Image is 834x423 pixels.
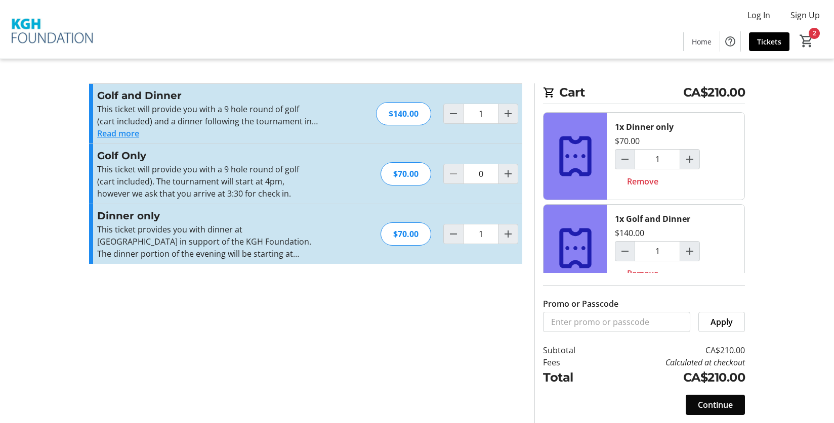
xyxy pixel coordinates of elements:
[97,148,318,163] h3: Golf Only
[381,222,431,246] div: $70.00
[602,356,745,368] td: Calculated at checkout
[97,208,318,223] h3: Dinner only
[635,241,680,261] input: Golf and Dinner Quantity
[615,263,671,284] button: Remove
[97,103,318,127] p: This ticket will provide you with a 9 hole round of golf (cart included) and a dinner following t...
[698,312,745,332] button: Apply
[498,224,518,244] button: Increment by one
[711,316,733,328] span: Apply
[615,242,635,261] button: Decrement by one
[635,149,680,169] input: Dinner only Quantity
[543,356,602,368] td: Fees
[543,312,690,332] input: Enter promo or passcode
[463,164,498,184] input: Golf Only Quantity
[798,32,816,50] button: Cart
[97,88,318,103] h3: Golf and Dinner
[782,7,828,23] button: Sign Up
[615,171,671,192] button: Remove
[683,83,745,102] span: CA$210.00
[602,368,745,387] td: CA$210.00
[498,104,518,123] button: Increment by one
[747,9,770,21] span: Log In
[97,127,139,139] button: Read more
[376,102,431,125] div: $140.00
[627,175,658,187] span: Remove
[692,36,712,47] span: Home
[444,224,463,244] button: Decrement by one
[720,31,740,52] button: Help
[615,213,690,225] div: 1x Golf and Dinner
[543,83,745,104] h2: Cart
[543,368,602,387] td: Total
[615,227,644,239] div: $140.00
[463,224,498,244] input: Dinner only Quantity
[97,223,318,260] div: This ticket provides you with dinner at [GEOGRAPHIC_DATA] in support of the KGH Foundation. The d...
[444,104,463,123] button: Decrement by one
[680,242,699,261] button: Increment by one
[463,104,498,124] input: Golf and Dinner Quantity
[790,9,820,21] span: Sign Up
[757,36,781,47] span: Tickets
[739,7,778,23] button: Log In
[602,344,745,356] td: CA$210.00
[97,163,318,200] p: This ticket will provide you with a 9 hole round of golf (cart included). The tournament will sta...
[698,399,733,411] span: Continue
[627,267,658,279] span: Remove
[749,32,789,51] a: Tickets
[615,121,674,133] div: 1x Dinner only
[381,162,431,185] div: $70.00
[684,32,720,51] a: Home
[543,298,618,310] label: Promo or Passcode
[686,395,745,415] button: Continue
[543,344,602,356] td: Subtotal
[498,164,518,183] button: Increment by one
[615,135,640,147] div: $70.00
[680,150,699,169] button: Increment by one
[6,4,96,55] img: Kelowna General Hospital Foundation - UBC Southern Medical Program's Logo
[615,150,635,169] button: Decrement by one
